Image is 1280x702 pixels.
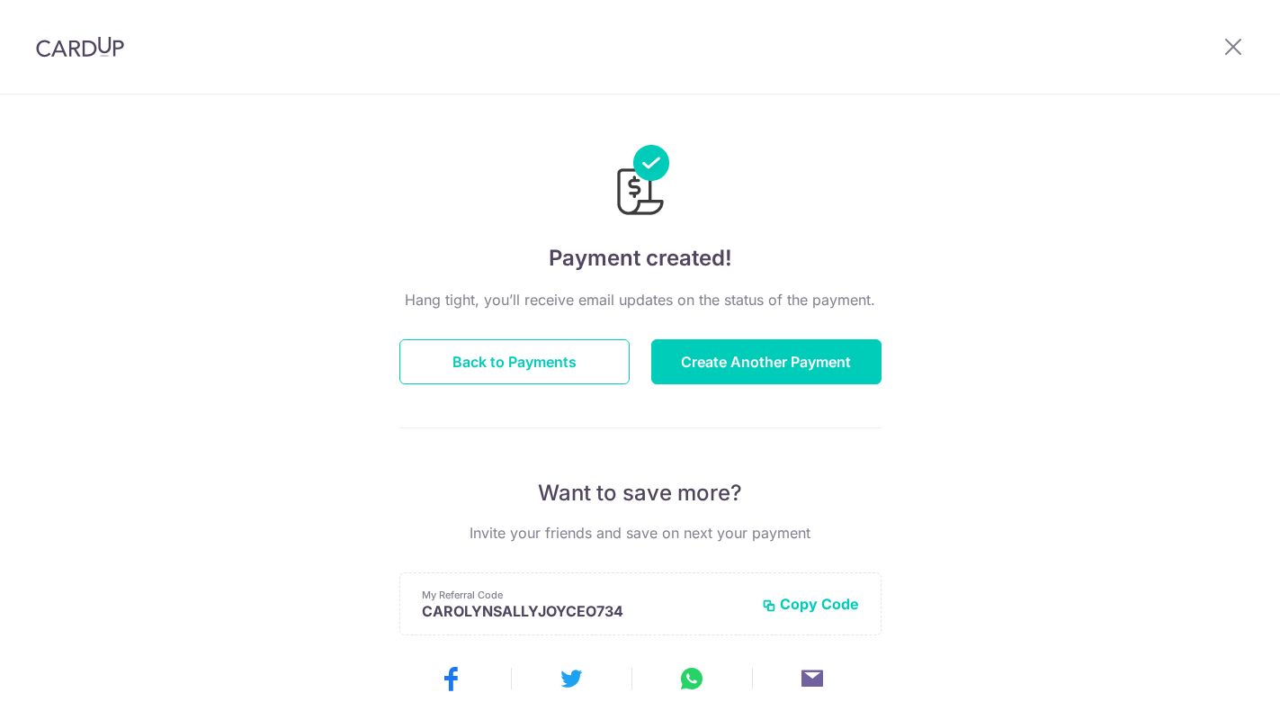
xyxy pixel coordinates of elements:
button: Copy Code [762,595,859,613]
p: Want to save more? [399,479,882,508]
p: My Referral Code [422,588,747,602]
img: CardUp [36,36,124,58]
p: Invite your friends and save on next your payment [399,522,882,544]
button: Back to Payments [399,339,630,384]
img: Payments [612,145,669,220]
button: Create Another Payment [651,339,882,384]
p: CAROLYNSALLYJOYCEO734 [422,602,747,620]
p: Hang tight, you’ll receive email updates on the status of the payment. [399,289,882,310]
h4: Payment created! [399,242,882,274]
